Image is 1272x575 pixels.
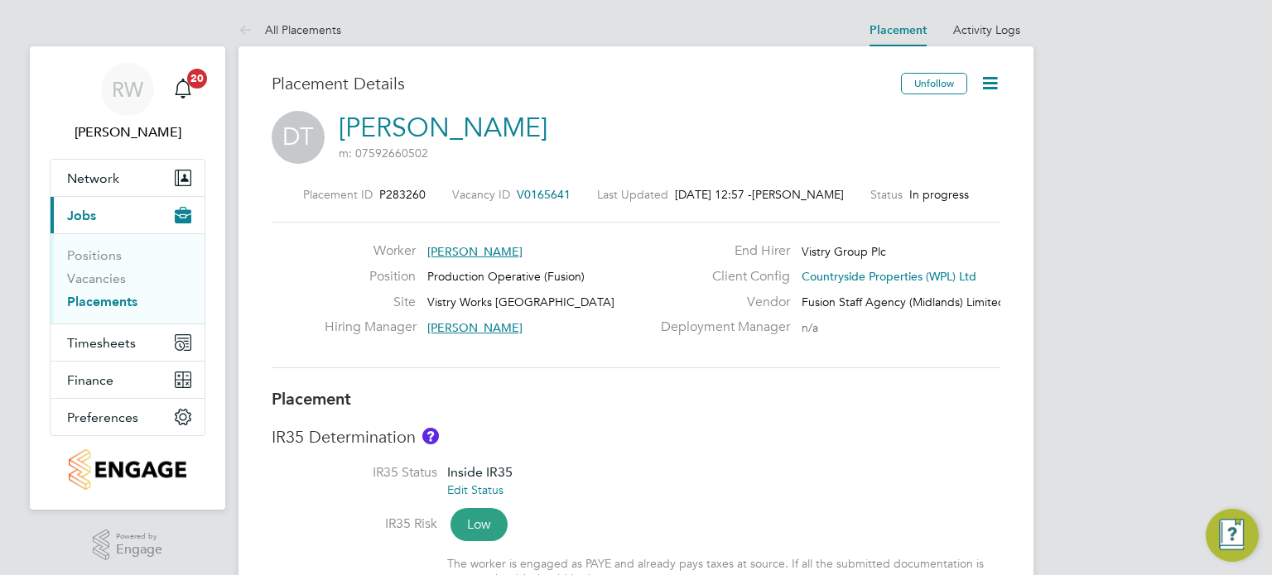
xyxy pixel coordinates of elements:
[427,320,523,335] span: [PERSON_NAME]
[422,428,439,444] button: About IR35
[50,122,205,142] span: Richard Walsh
[69,449,185,490] img: countryside-properties-logo-retina.png
[447,464,513,480] span: Inside IR35
[238,22,341,37] a: All Placements
[50,63,205,142] a: RW[PERSON_NAME]
[67,170,119,186] span: Network
[166,63,200,116] a: 20
[325,319,416,336] label: Hiring Manager
[752,187,844,202] span: [PERSON_NAME]
[651,294,790,311] label: Vendor
[272,73,889,94] h3: Placement Details
[112,79,143,100] span: RW
[67,335,136,351] span: Timesheets
[272,464,437,482] label: IR35 Status
[303,187,373,202] label: Placement ID
[953,22,1020,37] a: Activity Logs
[67,247,122,263] a: Positions
[67,372,113,388] span: Finance
[802,320,818,335] span: n/a
[116,529,162,544] span: Powered by
[272,515,437,533] label: IR35 Risk
[1206,509,1259,562] button: Engage Resource Center
[802,295,1005,309] span: Fusion Staff Agency (Midlands) Limited
[51,197,205,233] button: Jobs
[339,146,428,161] span: m: 07592660502
[651,242,790,260] label: End Hirer
[272,426,1000,448] h3: IR35 Determination
[452,187,510,202] label: Vacancy ID
[50,449,205,490] a: Go to home page
[116,543,162,557] span: Engage
[93,529,163,561] a: Powered byEngage
[870,23,927,37] a: Placement
[67,271,126,286] a: Vacancies
[802,269,976,284] span: Countryside Properties (WPL) Ltd
[51,160,205,196] button: Network
[909,187,969,202] span: In progress
[325,294,416,311] label: Site
[427,244,523,259] span: [PERSON_NAME]
[51,233,205,323] div: Jobs
[675,187,752,202] span: [DATE] 12:57 -
[325,242,416,260] label: Worker
[272,389,351,409] b: Placement
[67,294,137,309] a: Placements
[427,269,585,284] span: Production Operative (Fusion)
[339,112,547,144] a: [PERSON_NAME]
[67,410,138,425] span: Preferences
[51,324,205,361] button: Timesheets
[379,187,426,202] span: P283260
[802,244,886,259] span: Vistry Group Plc
[901,73,967,94] button: Unfollow
[51,362,205,398] button: Finance
[651,319,790,336] label: Deployment Manager
[870,187,903,202] label: Status
[597,187,668,202] label: Last Updated
[450,508,508,541] span: Low
[651,268,790,285] label: Client Config
[30,46,225,510] nav: Main navigation
[272,111,325,164] span: DT
[427,295,614,309] span: Vistry Works [GEOGRAPHIC_DATA]
[447,482,503,497] a: Edit Status
[325,268,416,285] label: Position
[187,69,207,89] span: 20
[517,187,571,202] span: V0165641
[67,208,96,223] span: Jobs
[51,399,205,435] button: Preferences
